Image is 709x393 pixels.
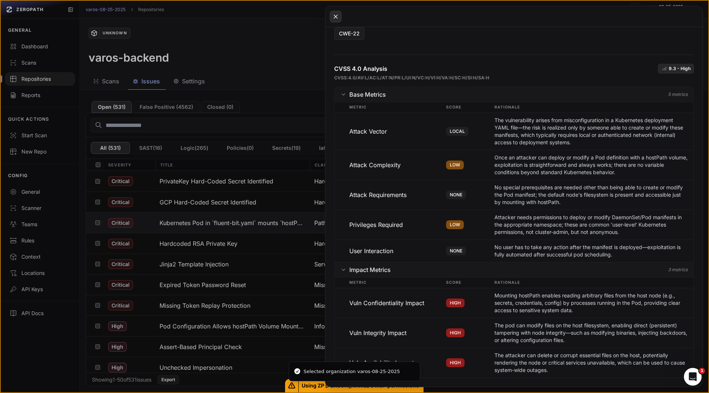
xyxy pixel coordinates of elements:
div: Vuln Integrity Impact [349,322,446,344]
span: HIGH [446,328,465,337]
div: Selected organization varos-08-25-2025 [304,368,400,375]
p: Mounting hostPath enables reading arbitrary files from the host node (e.g., secrets, credentials,... [494,292,688,314]
span: HIGH [446,299,465,307]
span: LOW [446,161,464,169]
span: NONE [446,190,466,199]
p: The vulnerability arises from misconfiguration in a Kubernetes deployment YAML file—the risk is r... [494,117,688,146]
span: Base Metrics [349,90,386,99]
div: Attack Requirements [349,184,446,206]
span: NONE [446,247,466,255]
span: LOW [446,220,464,229]
span: Metric [349,278,446,287]
span: Score [446,103,494,112]
span: Impact Metrics [349,265,391,274]
p: No user has to take any action after the manifest is deployed—exploitation is fully automated aft... [494,244,688,258]
div: Attack Vector [349,117,446,146]
span: Using ZP [PERSON_NAME]'s MSP permissions [299,379,424,392]
div: User Interaction [349,244,446,258]
p: Once an attacker can deploy or modify a Pod definition with a hostPath volume, exploitation is st... [494,154,688,176]
span: 5 metrics [668,92,688,97]
span: LOCAL [446,127,469,136]
span: Rationale [494,103,688,112]
div: Privileges Required [349,214,446,236]
span: Metric [349,103,446,112]
button: Impact Metrics 3 metrics [335,262,693,277]
span: 3 metrics [668,267,688,273]
p: The attacker can delete or corrupt essential files on the host, potentially rendering the node or... [494,352,688,374]
span: 1 [699,368,705,374]
p: Attacker needs permissions to deploy or modify DaemonSet/Pod manifests in the appropriate namespa... [494,214,688,236]
iframe: Intercom live chat [684,368,702,386]
button: Base Metrics 5 metrics [335,87,693,102]
span: Score [446,278,494,287]
span: HIGH [446,358,465,367]
div: Vuln Availability Impact [349,352,446,374]
div: Attack Complexity [349,154,446,176]
div: Vuln Confidentiality Impact [349,292,446,314]
p: The pod can modify files on the host filesystem, enabling direct (persistent) tampering with node... [494,322,688,344]
span: Rationale [494,278,688,287]
p: No special prerequisites are needed other than being able to create or modify the Pod manifest; t... [494,184,688,206]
